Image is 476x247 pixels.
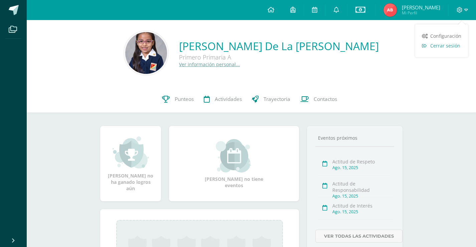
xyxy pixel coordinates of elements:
a: Configuración [415,31,468,41]
a: Trayectoria [247,86,295,113]
span: Mi Perfil [402,10,440,16]
a: Ver información personal... [179,61,240,68]
a: Contactos [295,86,342,113]
img: fa03ef09ce396a5a412ea2f3ec2f5eb9.png [125,32,167,74]
div: Ago. 15, 2025 [332,209,392,215]
img: achievement_small.png [113,136,149,169]
a: Actividades [199,86,247,113]
span: Contactos [314,96,337,103]
div: Ago. 15, 2025 [332,165,392,170]
a: [PERSON_NAME] De La [PERSON_NAME] [179,39,379,53]
span: Cerrar sesión [430,42,460,49]
div: Ago. 15, 2025 [332,193,392,199]
img: event_small.png [216,139,252,172]
span: [PERSON_NAME] [402,4,440,11]
div: [PERSON_NAME] no tiene eventos [201,139,268,189]
a: Cerrar sesión [415,41,468,50]
div: Primero Primaria A [179,53,379,61]
span: Punteos [175,96,194,103]
div: [PERSON_NAME] no ha ganado logros aún [107,136,154,192]
a: Punteos [157,86,199,113]
div: Eventos próximos [315,135,394,141]
div: Actitud de Interés [332,203,392,209]
a: Ver todas las actividades [315,230,403,243]
div: Actitud de Responsabilidad [332,180,392,193]
span: Actividades [215,96,242,103]
span: Configuración [430,33,461,39]
img: fb91847b5dc189ef280973811f68182c.png [383,3,397,17]
span: Trayectoria [264,96,290,103]
div: Actitud de Respeto [332,158,392,165]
